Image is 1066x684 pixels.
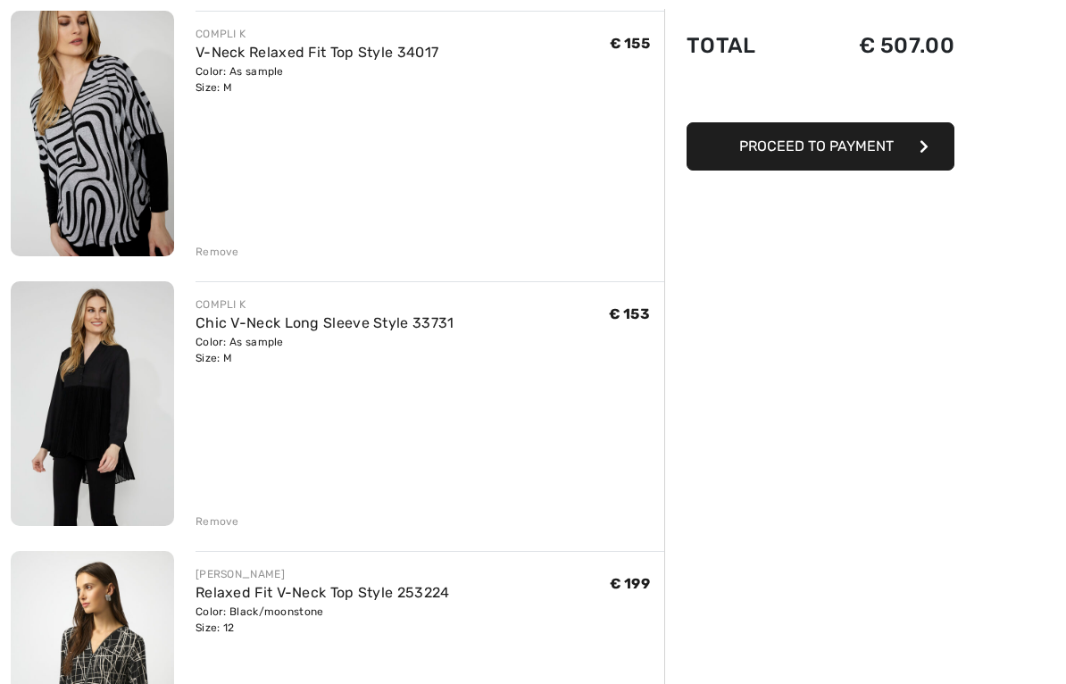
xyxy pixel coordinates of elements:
[196,63,438,96] div: Color: As sample Size: M
[11,11,174,256] img: V-Neck Relaxed Fit Top Style 34017
[687,122,954,171] button: Proceed to Payment
[196,26,438,42] div: COMPLI K
[196,584,450,601] a: Relaxed Fit V-Neck Top Style 253224
[610,575,651,592] span: € 199
[196,44,438,61] a: V-Neck Relaxed Fit Top Style 34017
[196,244,239,260] div: Remove
[196,604,450,636] div: Color: Black/moonstone Size: 12
[196,566,450,582] div: [PERSON_NAME]
[687,76,954,116] iframe: PayPal
[196,513,239,530] div: Remove
[687,15,799,76] td: Total
[196,334,454,366] div: Color: As sample Size: M
[11,281,174,527] img: Chic V-Neck Long Sleeve Style 33731
[196,314,454,331] a: Chic V-Neck Long Sleeve Style 33731
[610,35,651,52] span: € 155
[739,138,894,154] span: Proceed to Payment
[799,15,954,76] td: € 507.00
[609,305,651,322] span: € 153
[196,296,454,313] div: COMPLI K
